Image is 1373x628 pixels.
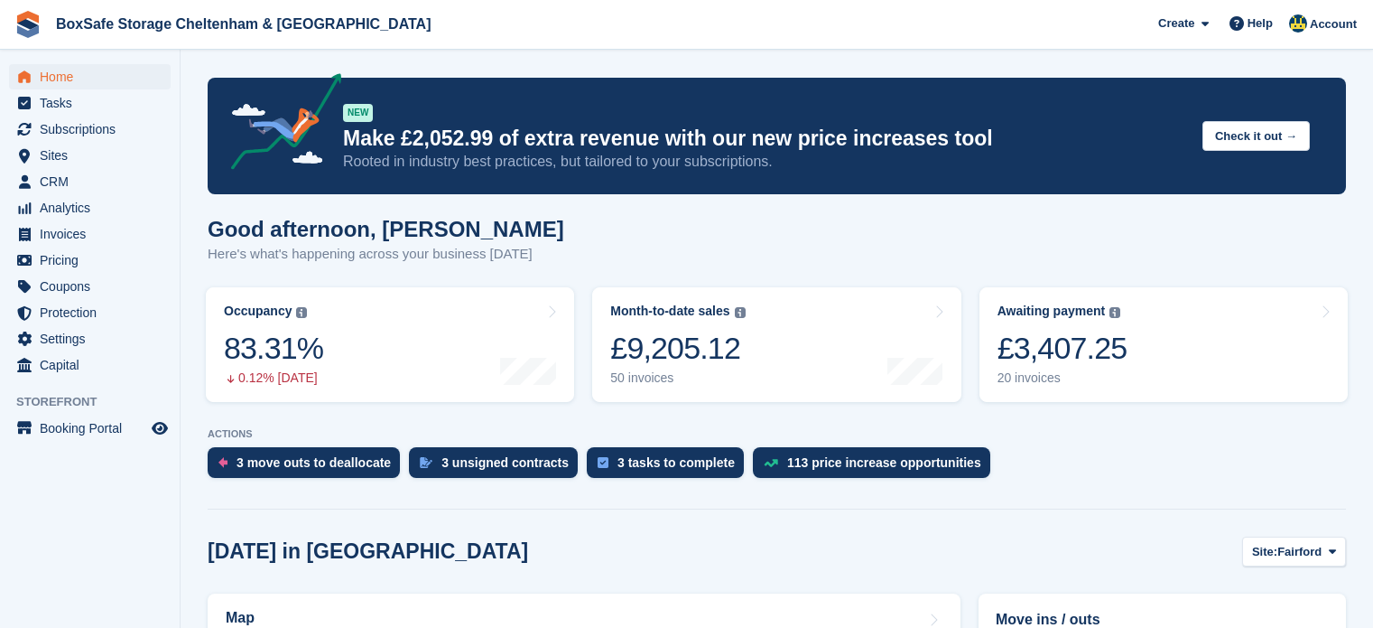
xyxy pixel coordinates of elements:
span: Analytics [40,195,148,220]
a: 113 price increase opportunities [753,447,999,487]
a: 3 move outs to deallocate [208,447,409,487]
div: 3 tasks to complete [617,455,735,470]
div: 20 invoices [997,370,1127,386]
a: Occupancy 83.31% 0.12% [DATE] [206,287,574,402]
p: Here's what's happening across your business [DATE] [208,244,564,265]
a: Preview store [149,417,171,439]
p: ACTIONS [208,428,1346,440]
div: NEW [343,104,373,122]
a: menu [9,274,171,299]
div: 3 move outs to deallocate [237,455,391,470]
img: price-adjustments-announcement-icon-8257ccfd72463d97f412b2fc003d46551f7dbcb40ab6d574587a9cd5c0d94... [216,73,342,176]
a: Month-to-date sales £9,205.12 50 invoices [592,287,960,402]
div: Awaiting payment [997,304,1106,319]
div: Month-to-date sales [610,304,729,319]
span: Protection [40,300,148,325]
a: menu [9,221,171,247]
a: BoxSafe Storage Cheltenham & [GEOGRAPHIC_DATA] [49,9,438,39]
span: Tasks [40,90,148,116]
a: menu [9,352,171,378]
button: Site: Fairford [1242,537,1346,567]
a: menu [9,143,171,168]
h2: Map [226,610,255,626]
img: stora-icon-8386f47178a22dfd0bd8f6a31ec36ba5ce8667c1dd55bd0f319d3a0aa187defe.svg [14,11,42,38]
span: Invoices [40,221,148,247]
div: £9,205.12 [610,330,745,367]
a: menu [9,64,171,89]
span: Home [40,64,148,89]
a: menu [9,117,171,142]
span: Site: [1252,543,1277,561]
div: 3 unsigned contracts [441,455,569,470]
div: 83.31% [224,330,323,367]
span: Create [1158,14,1194,33]
span: Fairford [1277,543,1322,561]
a: menu [9,195,171,220]
img: Kim Virabi [1289,14,1307,33]
span: Settings [40,326,148,351]
a: 3 tasks to complete [587,447,753,487]
span: Subscriptions [40,117,148,142]
span: Storefront [16,393,180,411]
p: Make £2,052.99 of extra revenue with our new price increases tool [343,126,1188,152]
div: 0.12% [DATE] [224,370,323,386]
span: Coupons [40,274,148,299]
span: Account [1310,15,1357,33]
span: Pricing [40,248,148,273]
span: Help [1248,14,1273,33]
div: 50 invoices [610,370,745,386]
div: £3,407.25 [997,330,1127,367]
button: Check it out → [1202,121,1310,151]
a: menu [9,90,171,116]
span: CRM [40,169,148,194]
div: 113 price increase opportunities [787,455,981,470]
p: Rooted in industry best practices, but tailored to your subscriptions. [343,152,1188,172]
a: Awaiting payment £3,407.25 20 invoices [979,287,1348,402]
a: menu [9,248,171,273]
img: icon-info-grey-7440780725fd019a000dd9b08b2336e03edf1995a4989e88bcd33f0948082b44.svg [1109,307,1120,318]
img: icon-info-grey-7440780725fd019a000dd9b08b2336e03edf1995a4989e88bcd33f0948082b44.svg [735,307,746,318]
h1: Good afternoon, [PERSON_NAME] [208,217,564,241]
a: menu [9,169,171,194]
span: Capital [40,352,148,378]
a: menu [9,300,171,325]
span: Booking Portal [40,416,148,441]
img: move_outs_to_deallocate_icon-f764333ba52eb49d3ac5e1228854f67142a1ed5810a6f6cc68b1a99e826820c5.svg [218,457,227,468]
img: price_increase_opportunities-93ffe204e8149a01c8c9dc8f82e8f89637d9d84a8eef4429ea346261dce0b2c0.svg [764,459,778,467]
span: Sites [40,143,148,168]
img: task-75834270c22a3079a89374b754ae025e5fb1db73e45f91037f5363f120a921f8.svg [598,457,608,468]
div: Occupancy [224,304,292,319]
a: menu [9,416,171,441]
a: 3 unsigned contracts [409,447,587,487]
img: icon-info-grey-7440780725fd019a000dd9b08b2336e03edf1995a4989e88bcd33f0948082b44.svg [296,307,307,318]
h2: [DATE] in [GEOGRAPHIC_DATA] [208,539,528,564]
img: contract_signature_icon-13c848040528278c33f63329250d36e43548de30e8caae1d1a13099fd9432cc5.svg [420,457,432,468]
a: menu [9,326,171,351]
